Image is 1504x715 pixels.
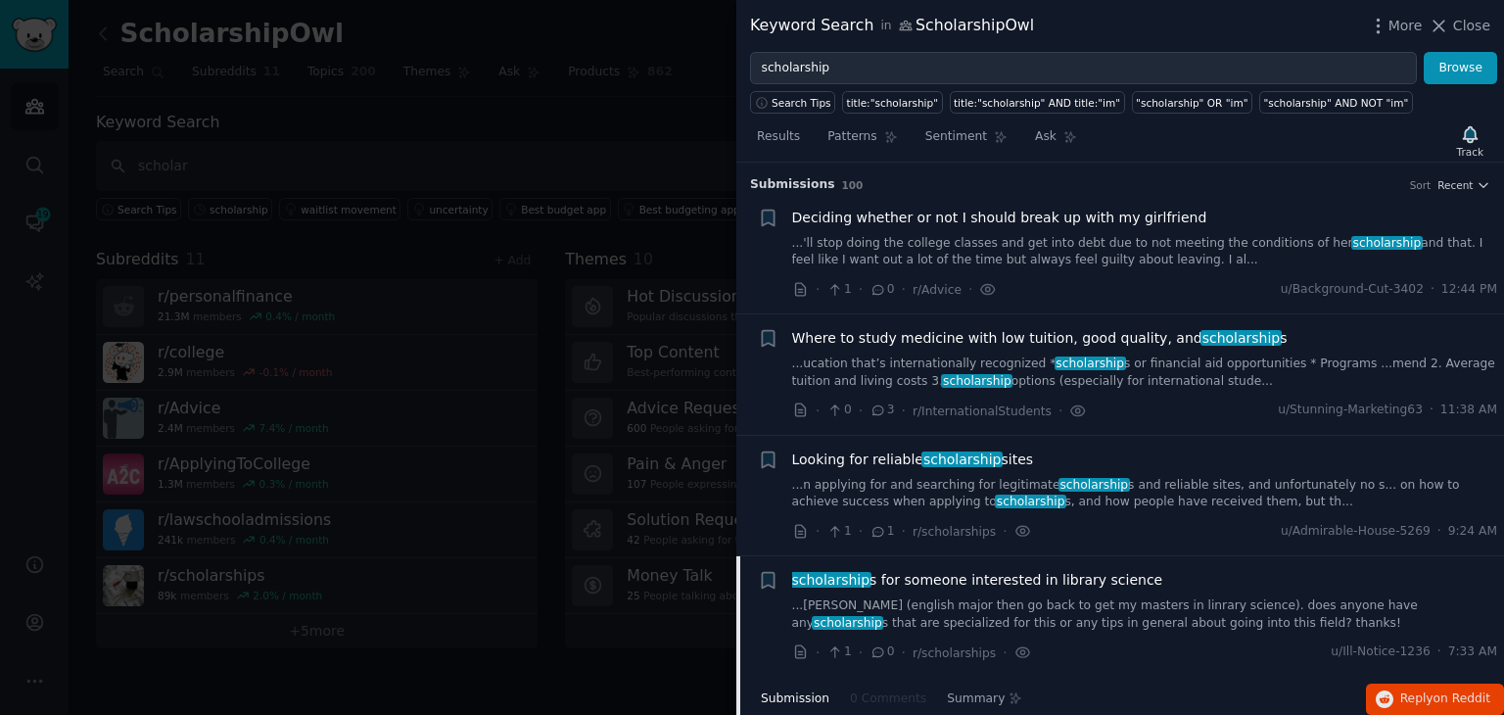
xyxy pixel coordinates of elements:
[1440,402,1497,419] span: 11:38 AM
[913,283,962,297] span: r/Advice
[869,523,894,541] span: 1
[902,401,906,421] span: ·
[1058,478,1130,492] span: scholarship
[826,643,851,661] span: 1
[1437,643,1441,661] span: ·
[950,91,1125,114] a: title:"scholarship" AND title:"im"
[812,616,883,630] span: scholarship
[913,525,996,539] span: r/scholarships
[1437,178,1490,192] button: Recent
[1448,523,1497,541] span: 9:24 AM
[1136,96,1247,110] div: "scholarship" OR "im"
[826,523,851,541] span: 1
[1429,16,1490,36] button: Close
[1003,521,1007,542] span: ·
[826,281,851,299] span: 1
[1281,281,1424,299] span: u/Background-Cut-3402
[750,176,835,194] span: Submission s
[792,450,1034,470] span: Looking for reliable sites
[918,121,1014,162] a: Sentiment
[1368,16,1423,36] button: More
[1035,128,1057,146] span: Ask
[1366,684,1504,715] button: Replyon Reddit
[821,121,904,162] a: Patterns
[880,18,891,35] span: in
[750,91,835,114] button: Search Tips
[1437,178,1473,192] span: Recent
[921,452,1003,467] span: scholarship
[750,121,807,162] a: Results
[913,405,1052,418] span: r/InternationalStudents
[869,402,894,419] span: 3
[792,570,1163,591] span: s for someone interested in library science
[968,279,972,300] span: ·
[1351,236,1423,250] span: scholarship
[1278,402,1423,419] span: u/Stunning-Marketing63
[902,521,906,542] span: ·
[859,521,863,542] span: ·
[902,279,906,300] span: ·
[792,328,1288,349] a: Where to study medicine with low tuition, good quality, andscholarships
[790,572,871,588] span: scholarship
[1200,330,1282,346] span: scholarship
[859,643,863,663] span: ·
[1281,523,1431,541] span: u/Admirable-House-5269
[1450,120,1490,162] button: Track
[1259,91,1413,114] a: "scholarship" AND NOT "im"
[1058,401,1062,421] span: ·
[1433,691,1490,705] span: on Reddit
[1388,16,1423,36] span: More
[842,91,942,114] a: title:"scholarship"
[1264,96,1409,110] div: "scholarship" AND NOT "im"
[941,374,1012,388] span: scholarship
[1003,643,1007,663] span: ·
[925,128,987,146] span: Sentiment
[1424,52,1497,85] button: Browse
[869,643,894,661] span: 0
[913,646,996,660] span: r/scholarships
[995,495,1066,508] span: scholarship
[826,402,851,419] span: 0
[847,96,938,110] div: title:"scholarship"
[792,597,1498,632] a: ...[PERSON_NAME] (english major then go back to get my masters in linrary science). does anyone h...
[1430,402,1433,419] span: ·
[1055,357,1126,370] span: scholarship
[1132,91,1252,114] a: "scholarship" OR "im"
[750,52,1417,85] input: Try a keyword related to your business
[859,401,863,421] span: ·
[792,328,1288,349] span: Where to study medicine with low tuition, good quality, and s
[1441,281,1497,299] span: 12:44 PM
[792,477,1498,511] a: ...n applying for and searching for legitimatescholarships and reliable sites, and unfortunately ...
[816,643,820,663] span: ·
[842,179,864,191] span: 100
[947,691,1005,708] span: Summary
[1448,643,1497,661] span: 7:33 AM
[792,570,1163,591] a: scholarships for someone interested in library science
[1457,145,1483,159] div: Track
[792,235,1498,269] a: ...'ll stop doing the college classes and get into debt due to not meeting the conditions of hers...
[1453,16,1490,36] span: Close
[827,128,876,146] span: Patterns
[772,96,831,110] span: Search Tips
[750,14,1034,38] div: Keyword Search ScholarshipOwl
[757,128,800,146] span: Results
[859,279,863,300] span: ·
[816,279,820,300] span: ·
[1028,121,1084,162] a: Ask
[1400,691,1490,708] span: Reply
[792,450,1034,470] a: Looking for reliablescholarshipsites
[816,521,820,542] span: ·
[816,401,820,421] span: ·
[902,643,906,663] span: ·
[1331,643,1430,661] span: u/Ill-Notice-1236
[792,356,1498,390] a: ...ucation that’s internationally recognized *scholarships or financial aid opportunities * Progr...
[761,691,829,708] span: Submission
[1410,178,1432,192] div: Sort
[1431,281,1434,299] span: ·
[1437,523,1441,541] span: ·
[792,208,1207,228] a: Deciding whether or not I should break up with my girlfriend
[954,96,1120,110] div: title:"scholarship" AND title:"im"
[869,281,894,299] span: 0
